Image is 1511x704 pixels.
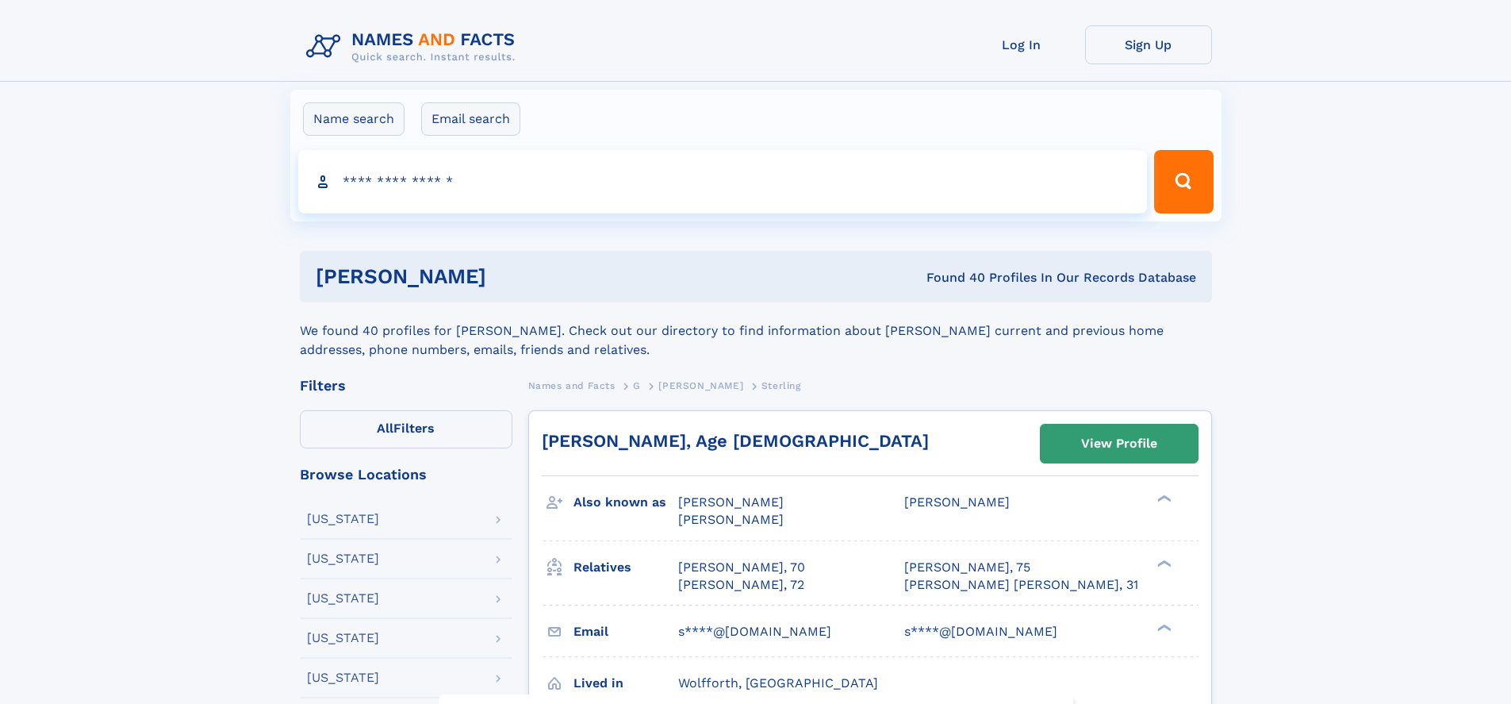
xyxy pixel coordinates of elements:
[658,375,743,395] a: [PERSON_NAME]
[633,380,641,391] span: G
[678,512,784,527] span: [PERSON_NAME]
[678,675,878,691] span: Wolfforth, [GEOGRAPHIC_DATA]
[678,559,805,576] a: [PERSON_NAME], 70
[1153,622,1172,633] div: ❯
[300,379,512,393] div: Filters
[307,632,379,644] div: [US_STATE]
[307,552,379,565] div: [US_STATE]
[1085,25,1212,64] a: Sign Up
[1153,494,1172,504] div: ❯
[1081,425,1157,462] div: View Profile
[298,150,1148,214] input: search input
[300,410,512,448] label: Filters
[904,494,1010,510] span: [PERSON_NAME]
[307,513,379,525] div: [US_STATE]
[1153,558,1172,568] div: ❯
[542,431,929,451] a: [PERSON_NAME], Age [DEMOGRAPHIC_DATA]
[573,618,678,645] h3: Email
[303,102,405,136] label: Name search
[300,467,512,482] div: Browse Locations
[316,267,707,287] h1: [PERSON_NAME]
[1041,425,1198,463] a: View Profile
[573,489,678,516] h3: Also known as
[904,576,1138,594] a: [PERSON_NAME] [PERSON_NAME], 31
[300,25,528,68] img: Logo Names and Facts
[1154,150,1213,214] button: Search Button
[678,576,804,594] a: [PERSON_NAME], 72
[633,375,641,395] a: G
[421,102,520,136] label: Email search
[706,269,1196,287] div: Found 40 Profiles In Our Records Database
[573,554,678,581] h3: Relatives
[528,375,616,395] a: Names and Facts
[300,302,1212,360] div: We found 40 profiles for [PERSON_NAME]. Check out our directory to find information about [PERSON...
[307,592,379,605] div: [US_STATE]
[761,380,801,391] span: Sterling
[573,670,678,697] h3: Lived in
[958,25,1085,64] a: Log In
[904,559,1030,576] a: [PERSON_NAME], 75
[307,671,379,684] div: [US_STATE]
[658,380,743,391] span: [PERSON_NAME]
[377,421,393,436] span: All
[678,494,784,510] span: [PERSON_NAME]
